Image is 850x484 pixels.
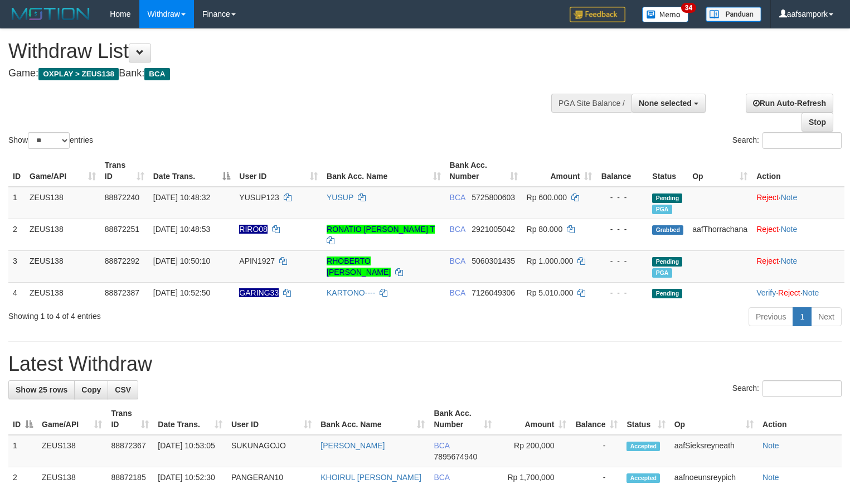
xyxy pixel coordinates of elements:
td: · [752,219,844,250]
th: Status: activate to sort column ascending [622,403,669,435]
th: Bank Acc. Name: activate to sort column ascending [316,403,429,435]
span: Nama rekening ada tanda titik/strip, harap diedit [239,288,279,297]
span: Copy 5060301435 to clipboard [472,256,515,265]
th: Bank Acc. Number: activate to sort column ascending [429,403,496,435]
th: Date Trans.: activate to sort column descending [149,155,235,187]
span: Marked by aafnoeunsreypich [652,205,672,214]
span: Accepted [626,442,660,451]
span: 88872240 [105,193,139,202]
span: BCA [450,288,465,297]
td: 4 [8,282,25,303]
td: ZEUS138 [25,219,100,250]
div: PGA Site Balance / [551,94,632,113]
span: [DATE] 10:48:32 [153,193,210,202]
td: · [752,250,844,282]
span: Grabbed [652,225,683,235]
td: aafThorrachana [688,219,752,250]
th: User ID: activate to sort column ascending [235,155,322,187]
span: Copy 2921005042 to clipboard [472,225,515,234]
span: Accepted [626,473,660,483]
div: Showing 1 to 4 of 4 entries [8,306,346,322]
td: · · [752,282,844,303]
span: Rp 5.010.000 [527,288,574,297]
img: panduan.png [706,7,761,22]
span: BCA [144,68,169,80]
div: - - - [601,192,643,203]
span: [DATE] 10:50:10 [153,256,210,265]
a: RHOBERTO [PERSON_NAME] [327,256,391,277]
a: Run Auto-Refresh [746,94,833,113]
a: [PERSON_NAME] [320,441,385,450]
a: KHOIRUL [PERSON_NAME] [320,473,421,482]
a: Note [781,256,798,265]
th: ID [8,155,25,187]
th: Game/API: activate to sort column ascending [25,155,100,187]
th: Bank Acc. Name: activate to sort column ascending [322,155,445,187]
span: Copy 5725800603 to clipboard [472,193,515,202]
span: Copy [81,385,101,394]
a: Reject [756,193,779,202]
h1: Latest Withdraw [8,353,842,375]
span: 88872251 [105,225,139,234]
span: Copy 7895674940 to clipboard [434,452,477,461]
span: Nama rekening ada tanda titik/strip, harap diedit [239,225,268,234]
span: [DATE] 10:48:53 [153,225,210,234]
div: - - - [601,287,643,298]
h1: Withdraw List [8,40,556,62]
span: 88872387 [105,288,139,297]
th: Date Trans.: activate to sort column ascending [153,403,227,435]
th: Action [752,155,844,187]
span: YUSUP123 [239,193,279,202]
td: · [752,187,844,219]
span: Pending [652,193,682,203]
span: Rp 1.000.000 [527,256,574,265]
select: Showentries [28,132,70,149]
span: BCA [450,193,465,202]
td: ZEUS138 [25,187,100,219]
th: Balance: activate to sort column ascending [571,403,622,435]
td: aafSieksreyneath [670,435,758,467]
th: User ID: activate to sort column ascending [227,403,316,435]
th: Trans ID: activate to sort column ascending [106,403,153,435]
div: - - - [601,255,643,267]
a: Note [781,225,798,234]
a: Show 25 rows [8,380,75,399]
td: 3 [8,250,25,282]
a: CSV [108,380,138,399]
span: BCA [450,256,465,265]
a: Reject [778,288,800,297]
span: Rp 600.000 [527,193,567,202]
span: BCA [434,441,449,450]
th: Action [758,403,842,435]
th: Amount: activate to sort column ascending [522,155,597,187]
label: Search: [732,380,842,397]
span: Pending [652,257,682,267]
a: 1 [793,307,812,326]
td: ZEUS138 [25,250,100,282]
span: Pending [652,289,682,298]
a: Verify [756,288,776,297]
a: Note [803,288,819,297]
input: Search: [762,132,842,149]
span: 88872292 [105,256,139,265]
label: Show entries [8,132,93,149]
th: Status [648,155,688,187]
span: BCA [434,473,449,482]
span: APIN1927 [239,256,275,265]
th: Trans ID: activate to sort column ascending [100,155,149,187]
td: Rp 200,000 [496,435,571,467]
a: Previous [749,307,793,326]
span: 34 [681,3,696,13]
img: Button%20Memo.svg [642,7,689,22]
a: KARTONO---- [327,288,375,297]
a: Note [781,193,798,202]
span: None selected [639,99,692,108]
td: 1 [8,435,37,467]
a: RONATIO [PERSON_NAME] T [327,225,435,234]
span: OXPLAY > ZEUS138 [38,68,119,80]
th: Bank Acc. Number: activate to sort column ascending [445,155,522,187]
td: 88872367 [106,435,153,467]
td: 2 [8,219,25,250]
span: BCA [450,225,465,234]
th: ID: activate to sort column descending [8,403,37,435]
